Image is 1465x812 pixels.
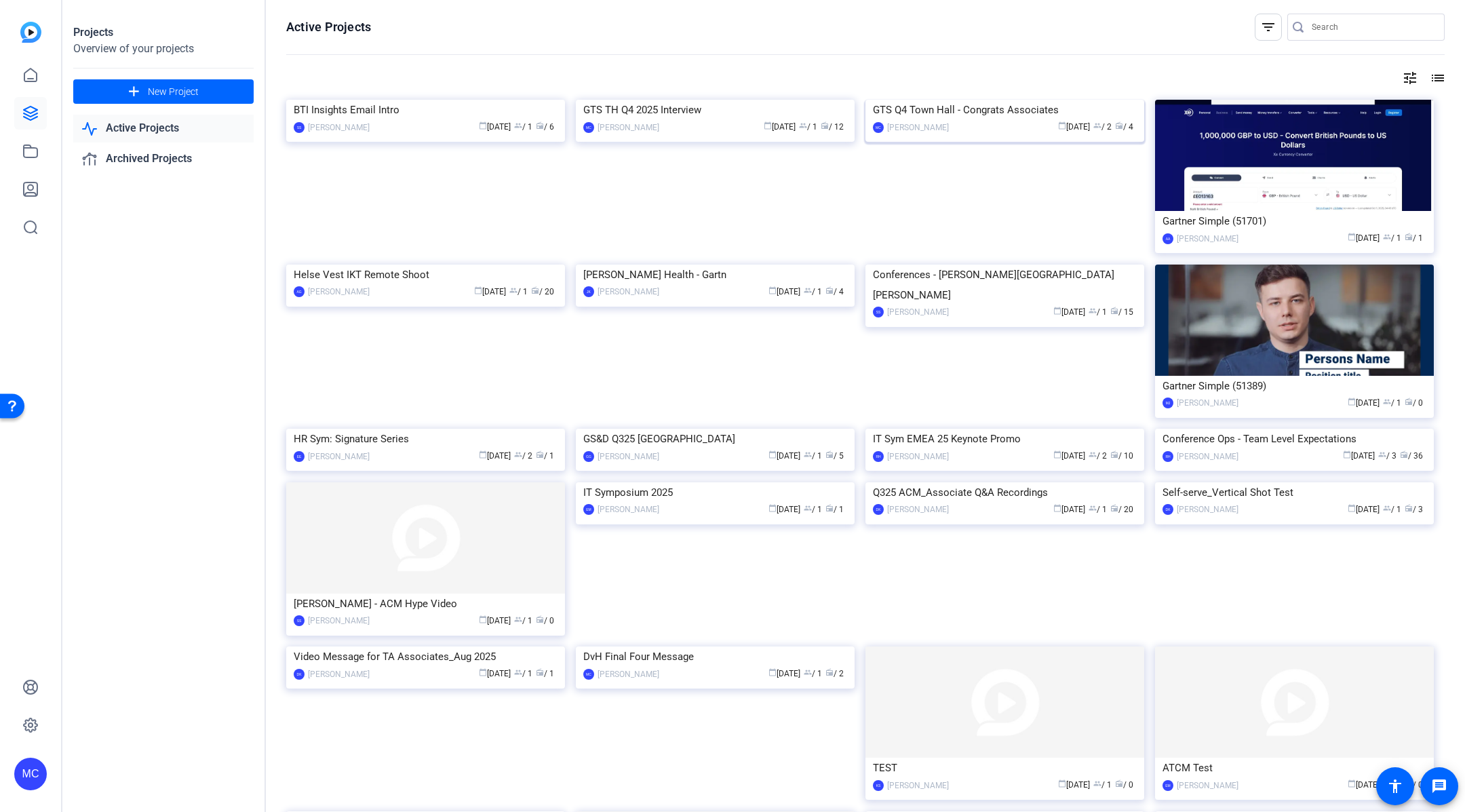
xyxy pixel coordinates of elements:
span: / 20 [531,287,554,296]
div: [PERSON_NAME] [887,503,949,516]
span: / 4 [825,287,844,296]
span: group [1383,398,1391,406]
mat-icon: tune [1402,70,1418,86]
div: IT Symposium 2025 [583,482,847,503]
span: radio [1400,450,1408,459]
span: / 1 [536,451,554,461]
span: / 1 [825,505,844,514]
span: calendar_today [1348,779,1356,788]
div: SS [294,122,305,133]
div: AA [1163,233,1173,244]
span: group [804,668,812,676]
span: / 1 [1383,505,1401,514]
div: DK [1163,504,1173,515]
span: / 1 [1383,398,1401,408]
span: group [514,121,522,130]
span: [DATE] [474,287,506,296]
div: MC [14,758,47,790]
div: Gartner Simple (51389) [1163,376,1426,396]
span: / 1 [799,122,817,132]
span: / 1 [804,505,822,514]
div: SS [873,307,884,317]
span: radio [536,615,544,623]
span: [DATE] [768,505,800,514]
span: group [804,450,812,459]
span: [DATE] [479,451,511,461]
div: KS [873,780,884,791]
span: / 1 [1089,307,1107,317]
span: calendar_today [1053,307,1061,315]
span: radio [536,450,544,459]
div: GG [583,451,594,462]
span: [DATE] [768,669,800,678]
span: radio [1115,779,1123,788]
div: Conferences - [PERSON_NAME][GEOGRAPHIC_DATA][PERSON_NAME] [873,265,1137,305]
span: [DATE] [1053,307,1085,317]
span: group [799,121,807,130]
div: Helse Vest IKT Remote Shoot [294,265,558,285]
span: group [514,450,522,459]
div: MC [583,669,594,680]
div: [PERSON_NAME] [598,450,659,463]
div: GTS Q4 Town Hall - Congrats Associates [873,100,1137,120]
span: / 2 [514,451,532,461]
div: DvH Final Four Message [583,646,847,667]
span: radio [1110,450,1118,459]
span: calendar_today [479,450,487,459]
div: GS&D Q325 [GEOGRAPHIC_DATA] [583,429,847,449]
span: / 1 [1383,233,1401,243]
span: radio [536,668,544,676]
span: group [514,615,522,623]
span: [DATE] [479,616,511,625]
span: [DATE] [764,122,796,132]
div: [PERSON_NAME] - ACM Hype Video [294,594,558,614]
button: New Project [73,79,254,104]
div: [PERSON_NAME] [1177,232,1238,246]
span: [DATE] [1348,780,1380,790]
div: Video Message for TA Associates_Aug 2025 [294,646,558,667]
div: RH [1163,451,1173,462]
div: TEST [873,758,1137,778]
span: calendar_today [1053,450,1061,459]
span: radio [825,286,834,294]
div: MC [583,122,594,133]
span: group [1089,307,1097,315]
span: / 2 [1089,451,1107,461]
span: calendar_today [479,615,487,623]
span: / 1 [514,616,532,625]
span: [DATE] [1343,451,1375,461]
span: [DATE] [479,669,511,678]
span: group [1089,450,1097,459]
div: DK [294,669,305,680]
span: radio [821,121,829,130]
span: / 6 [536,122,554,132]
span: / 1 [509,287,528,296]
span: calendar_today [1348,233,1356,241]
span: [DATE] [1053,451,1085,461]
span: / 1 [1093,780,1112,790]
div: [PERSON_NAME] [887,779,949,792]
span: / 5 [825,451,844,461]
div: [PERSON_NAME] [598,285,659,298]
div: [PERSON_NAME] [1177,396,1238,410]
span: radio [1405,398,1413,406]
span: radio [1110,504,1118,512]
span: radio [536,121,544,130]
div: [PERSON_NAME] [598,503,659,516]
span: calendar_today [768,286,777,294]
mat-icon: list [1428,70,1445,86]
div: EM [583,504,594,515]
div: [PERSON_NAME] [887,305,949,319]
span: group [1089,504,1097,512]
div: Conference Ops - Team Level Expectations [1163,429,1426,449]
span: [DATE] [1348,505,1380,514]
span: group [804,504,812,512]
span: / 1 [804,287,822,296]
img: blue-gradient.svg [20,22,41,43]
span: radio [825,668,834,676]
span: [DATE] [1058,122,1090,132]
div: EM [1163,780,1173,791]
span: [DATE] [1348,398,1380,408]
div: [PERSON_NAME] [308,614,370,627]
div: [PERSON_NAME] [1177,450,1238,463]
